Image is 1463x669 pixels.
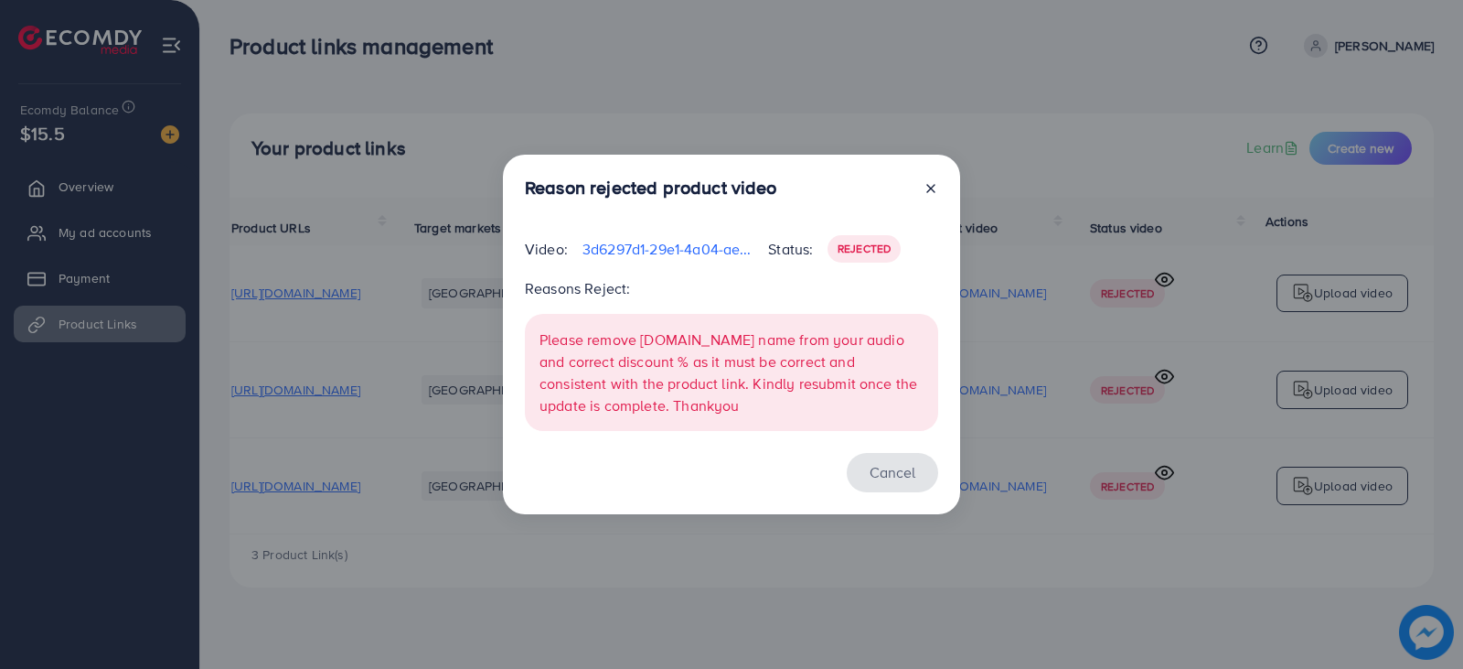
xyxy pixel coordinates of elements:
[525,277,938,299] p: Reasons Reject:
[847,453,938,492] button: Cancel
[582,238,753,260] p: 3d6297d1-29e1-4a04-ae08-11791a543f0d-1759037931091.mp4
[525,177,777,199] h3: Reason rejected product video
[539,329,924,416] p: Please remove [DOMAIN_NAME] name from your audio and correct discount % as it must be correct and...
[525,238,568,260] p: Video:
[768,238,813,260] p: Status:
[838,241,891,256] span: Rejected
